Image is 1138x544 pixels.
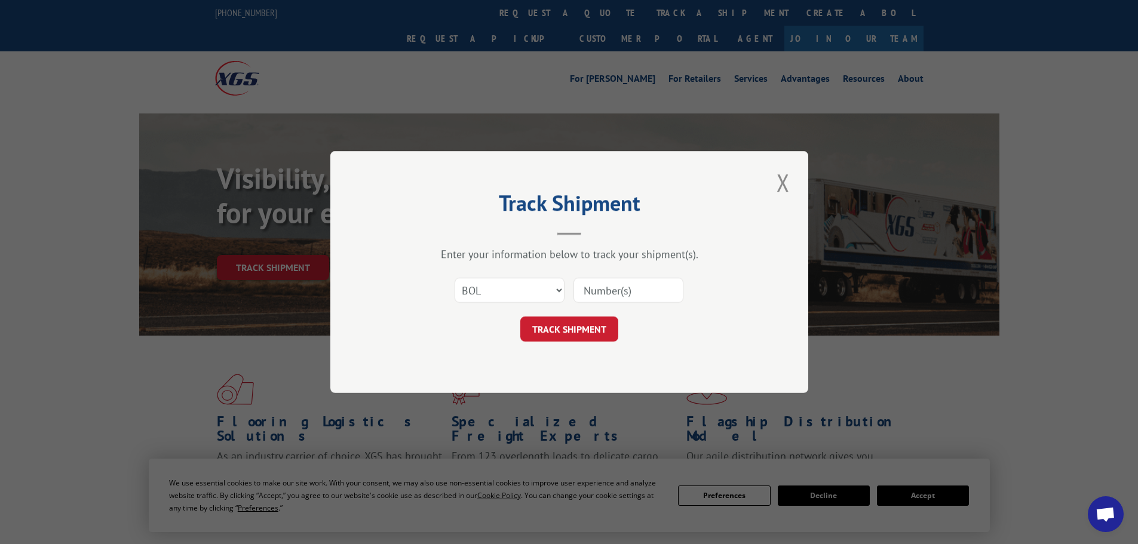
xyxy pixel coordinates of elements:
a: Open chat [1088,496,1124,532]
button: Close modal [773,166,793,199]
h2: Track Shipment [390,195,749,217]
button: TRACK SHIPMENT [520,316,618,342]
div: Enter your information below to track your shipment(s). [390,247,749,261]
input: Number(s) [573,278,683,303]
